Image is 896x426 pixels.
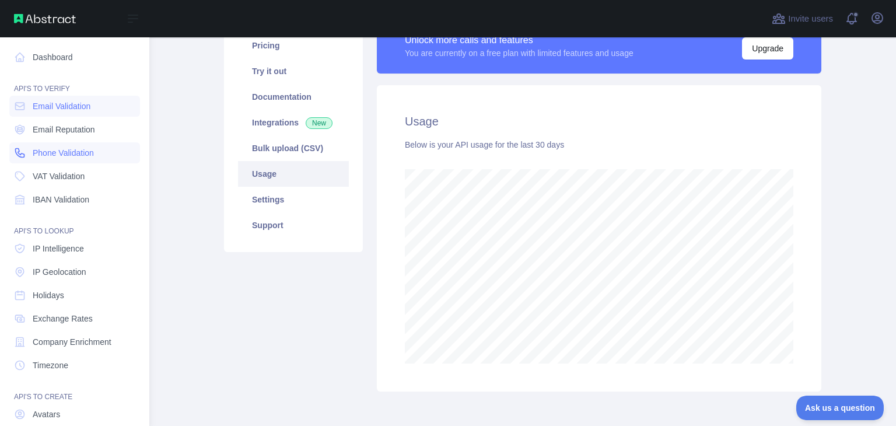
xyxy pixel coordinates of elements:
[238,33,349,58] a: Pricing
[405,113,793,130] h2: Usage
[9,47,140,68] a: Dashboard
[33,336,111,348] span: Company Enrichment
[9,355,140,376] a: Timezone
[33,359,68,371] span: Timezone
[9,331,140,352] a: Company Enrichment
[33,170,85,182] span: VAT Validation
[405,33,633,47] div: Unlock more calls and features
[33,313,93,324] span: Exchange Rates
[238,135,349,161] a: Bulk upload (CSV)
[9,96,140,117] a: Email Validation
[9,142,140,163] a: Phone Validation
[9,70,140,93] div: API'S TO VERIFY
[238,187,349,212] a: Settings
[33,100,90,112] span: Email Validation
[9,166,140,187] a: VAT Validation
[9,212,140,236] div: API'S TO LOOKUP
[9,189,140,210] a: IBAN Validation
[9,261,140,282] a: IP Geolocation
[742,37,793,60] button: Upgrade
[33,243,84,254] span: IP Intelligence
[238,110,349,135] a: Integrations New
[33,266,86,278] span: IP Geolocation
[796,396,884,420] iframe: Toggle Customer Support
[769,9,835,28] button: Invite users
[33,147,94,159] span: Phone Validation
[238,161,349,187] a: Usage
[788,12,833,26] span: Invite users
[33,408,60,420] span: Avatars
[9,308,140,329] a: Exchange Rates
[9,238,140,259] a: IP Intelligence
[14,14,76,23] img: Abstract API
[405,139,793,151] div: Below is your API usage for the last 30 days
[238,58,349,84] a: Try it out
[9,119,140,140] a: Email Reputation
[33,194,89,205] span: IBAN Validation
[405,47,633,59] div: You are currently on a free plan with limited features and usage
[33,289,64,301] span: Holidays
[238,84,349,110] a: Documentation
[33,124,95,135] span: Email Reputation
[9,285,140,306] a: Holidays
[9,404,140,425] a: Avatars
[238,212,349,238] a: Support
[9,378,140,401] div: API'S TO CREATE
[306,117,332,129] span: New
